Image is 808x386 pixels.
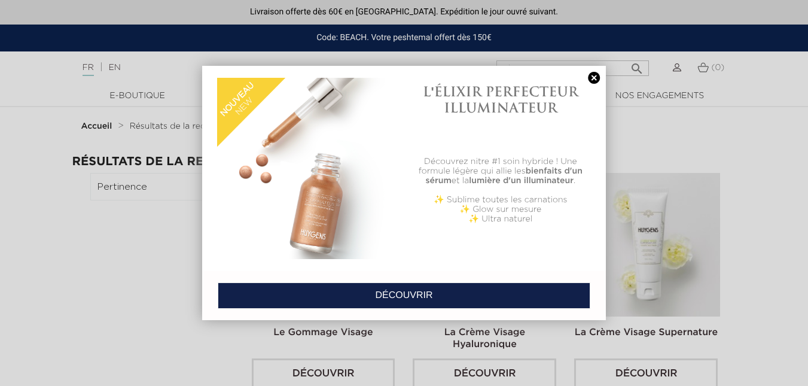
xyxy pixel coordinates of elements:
[410,214,591,224] p: ✨ Ultra naturel
[410,205,591,214] p: ✨ Glow sur mesure
[410,157,591,186] p: Découvrez nitre #1 soin hybride ! Une formule légère qui allie les et la .
[218,282,591,309] a: DÉCOUVRIR
[410,84,591,116] h1: L'ÉLIXIR PERFECTEUR ILLUMINATEUR
[469,177,574,185] b: lumière d'un illuminateur
[426,167,583,185] b: bienfaits d'un sérum
[410,195,591,205] p: ✨ Sublime toutes les carnations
